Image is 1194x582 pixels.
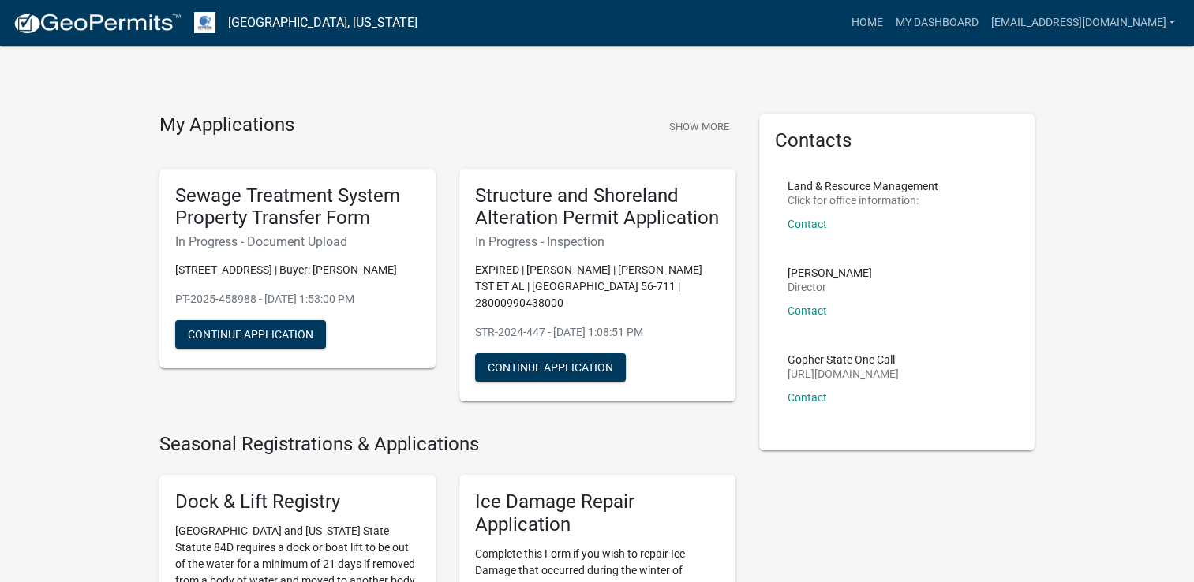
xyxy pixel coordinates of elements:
[175,185,420,230] h5: Sewage Treatment System Property Transfer Form
[844,8,889,38] a: Home
[788,282,872,293] p: Director
[228,9,417,36] a: [GEOGRAPHIC_DATA], [US_STATE]
[175,291,420,308] p: PT-2025-458988 - [DATE] 1:53:00 PM
[175,234,420,249] h6: In Progress - Document Upload
[475,185,720,230] h5: Structure and Shoreland Alteration Permit Application
[475,234,720,249] h6: In Progress - Inspection
[775,129,1020,152] h5: Contacts
[788,391,827,404] a: Contact
[984,8,1181,38] a: [EMAIL_ADDRESS][DOMAIN_NAME]
[194,12,215,33] img: Otter Tail County, Minnesota
[175,320,326,349] button: Continue Application
[788,368,899,379] p: [URL][DOMAIN_NAME]
[788,181,938,192] p: Land & Resource Management
[159,114,294,137] h4: My Applications
[889,8,984,38] a: My Dashboard
[475,262,720,312] p: EXPIRED | [PERSON_NAME] | [PERSON_NAME] TST ET AL | [GEOGRAPHIC_DATA] 56-711 | 28000990438000
[475,324,720,341] p: STR-2024-447 - [DATE] 1:08:51 PM
[663,114,735,140] button: Show More
[788,195,938,206] p: Click for office information:
[788,267,872,278] p: [PERSON_NAME]
[175,262,420,278] p: [STREET_ADDRESS] | Buyer: [PERSON_NAME]
[788,304,827,317] a: Contact
[475,353,626,382] button: Continue Application
[788,218,827,230] a: Contact
[788,354,899,365] p: Gopher State One Call
[159,433,735,456] h4: Seasonal Registrations & Applications
[475,491,720,536] h5: Ice Damage Repair Application
[175,491,420,513] h5: Dock & Lift Registry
